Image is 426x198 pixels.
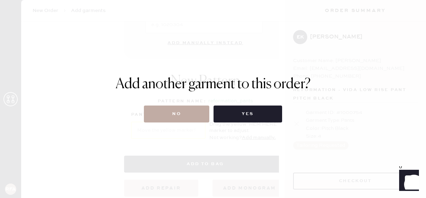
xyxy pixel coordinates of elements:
[214,106,282,122] button: Yes
[392,166,423,197] iframe: Front Chat
[116,76,311,93] h1: Add another garment to this order?
[144,106,209,122] button: No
